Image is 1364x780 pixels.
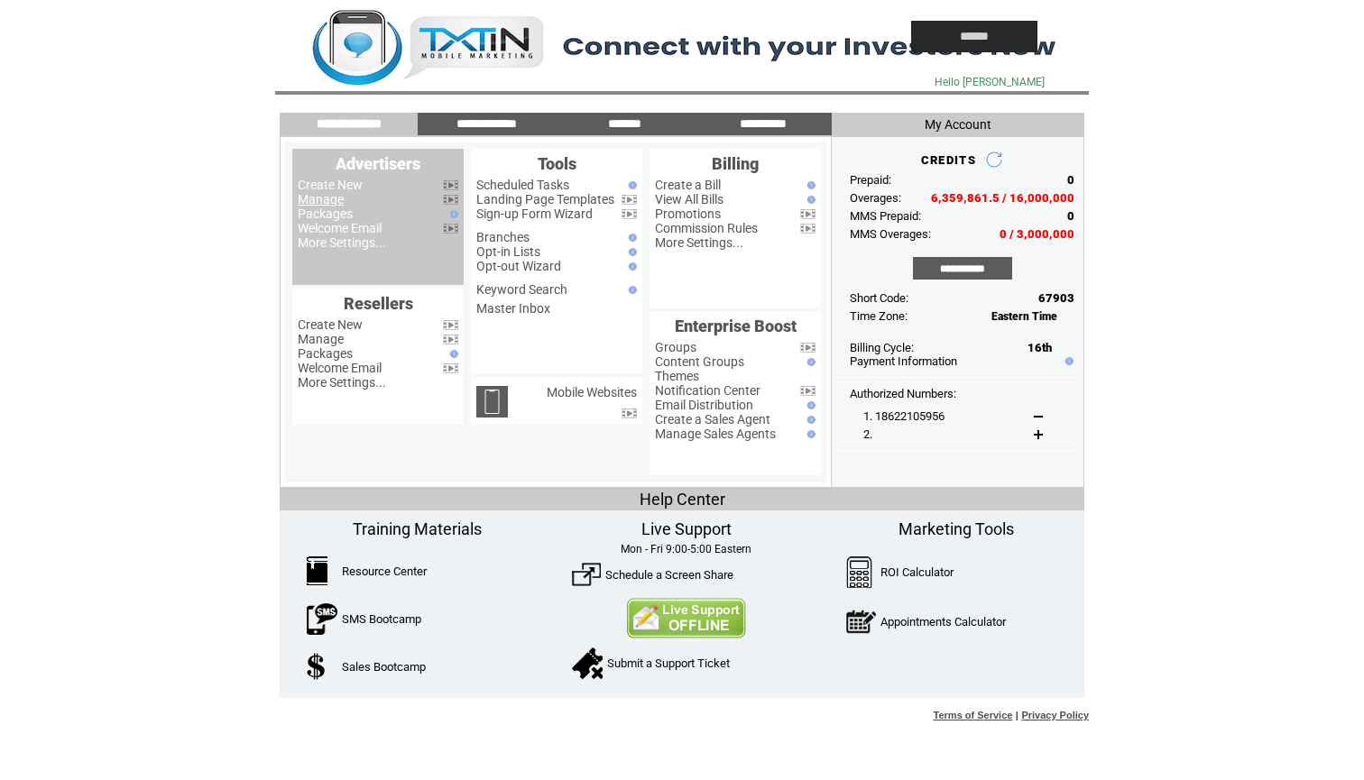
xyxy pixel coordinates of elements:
[899,519,1014,538] span: Marketing Tools
[298,317,363,332] a: Create New
[476,230,530,244] a: Branches
[1067,209,1074,223] span: 0
[880,565,954,579] a: ROI Calculator
[298,235,386,250] a: More Settings...
[1061,357,1074,365] img: help.gif
[863,409,945,423] span: 1. 18622105956
[621,543,751,555] span: Mon - Fri 9:00-5:00 Eastern
[934,710,1013,720] a: Terms of Service
[307,556,327,585] img: ResourceCenter.png
[1028,341,1052,354] span: 16th
[655,178,721,192] a: Create a Bill
[846,556,873,588] img: Calculator.png
[336,154,420,173] span: Advertisers
[624,286,637,294] img: help.gif
[443,195,458,205] img: video.png
[605,568,733,582] a: Schedule a Screen Share
[624,181,637,189] img: help.gif
[446,350,458,358] img: help.gif
[547,385,637,399] a: Mobile Websites
[850,209,921,223] span: MMS Prepaid:
[800,343,816,353] img: video.png
[298,346,353,361] a: Packages
[655,354,744,369] a: Content Groups
[1000,227,1074,241] span: 0 / 3,000,000
[622,408,637,418] img: video.png
[476,192,614,206] a: Landing Page Templates
[342,564,427,578] a: Resource Center
[476,244,540,259] a: Opt-in Lists
[476,259,561,273] a: Opt-out Wizard
[655,206,721,221] a: Promotions
[863,427,872,441] span: 2.
[850,291,908,305] span: Short Code:
[572,560,601,589] img: ScreenShare.png
[800,386,816,396] img: video.png
[344,294,413,313] span: Resellers
[655,398,753,412] a: Email Distribution
[655,427,776,441] a: Manage Sales Agents
[307,653,327,680] img: SalesBootcamp.png
[476,301,550,316] a: Master Inbox
[342,612,421,626] a: SMS Bootcamp
[850,173,891,187] span: Prepaid:
[655,192,723,206] a: View All Bills
[850,191,901,205] span: Overages:
[298,178,363,192] a: Create New
[675,317,797,335] span: Enterprise Boost
[850,227,931,241] span: MMS Overages:
[443,335,458,344] img: video.png
[921,153,976,167] span: CREDITS
[655,221,758,235] a: Commission Rules
[476,206,593,221] a: Sign-up Form Wizard
[850,309,908,323] span: Time Zone:
[624,248,637,256] img: help.gif
[298,375,386,390] a: More Settings...
[443,363,458,373] img: video.png
[626,598,746,638] img: Contact Us
[1021,710,1089,720] a: Privacy Policy
[712,154,759,173] span: Billing
[803,358,816,366] img: help.gif
[298,206,353,221] a: Packages
[655,369,699,383] a: Themes
[803,401,816,409] img: help.gif
[655,340,696,354] a: Groups
[443,180,458,190] img: video.png
[850,387,956,400] span: Authorized Numbers:
[624,234,637,242] img: help.gif
[476,178,569,192] a: Scheduled Tasks
[342,660,426,674] a: Sales Bootcamp
[935,76,1045,88] span: Hello [PERSON_NAME]
[298,192,344,206] a: Manage
[298,221,382,235] a: Welcome Email
[572,647,603,679] img: SupportTicket.png
[446,210,458,218] img: help.gif
[655,235,743,250] a: More Settings...
[624,262,637,271] img: help.gif
[803,416,816,424] img: help.gif
[538,154,576,173] span: Tools
[655,383,760,398] a: Notification Center
[991,310,1057,323] span: Eastern Time
[298,332,344,346] a: Manage
[850,354,957,368] a: Payment Information
[1038,291,1074,305] span: 67903
[443,224,458,234] img: video.png
[800,224,816,234] img: video.png
[931,191,1074,205] span: 6,359,861.5 / 16,000,000
[803,430,816,438] img: help.gif
[880,615,1006,629] a: Appointments Calculator
[1016,710,1018,720] span: |
[607,656,730,670] a: Submit a Support Ticket
[476,282,567,297] a: Keyword Search
[925,117,991,132] span: My Account
[800,209,816,219] img: video.png
[476,386,508,418] img: mobile-websites.png
[641,519,732,538] span: Live Support
[298,361,382,375] a: Welcome Email
[850,341,914,354] span: Billing Cycle:
[443,320,458,330] img: video.png
[846,606,876,638] img: AppointmentCalc.png
[1067,173,1074,187] span: 0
